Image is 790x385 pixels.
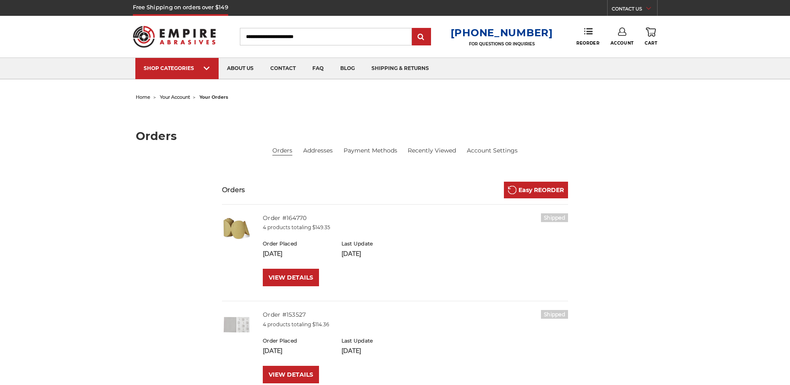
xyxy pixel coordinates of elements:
h6: Order Placed [263,240,332,247]
a: faq [304,58,332,79]
p: FOR QUESTIONS OR INQUIRIES [451,41,553,47]
h6: Last Update [341,240,411,247]
span: Account [611,40,634,46]
span: [DATE] [263,347,282,355]
a: about us [219,58,262,79]
h3: Orders [222,185,245,195]
span: [DATE] [263,250,282,257]
a: your account [160,94,190,100]
span: your orders [199,94,228,100]
h1: Orders [136,130,655,142]
a: [PHONE_NUMBER] [451,27,553,39]
span: Cart [645,40,657,46]
img: 9 inch x 11 inch Silicon Carbide Sandpaper Sheet [222,310,251,339]
p: 4 products totaling $114.36 [263,321,568,328]
div: SHOP CATEGORIES [144,65,210,71]
a: contact [262,58,304,79]
li: Orders [272,146,292,155]
a: Order #164770 [263,214,307,222]
a: Order #153527 [263,311,306,318]
p: 4 products totaling $149.35 [263,224,568,231]
a: VIEW DETAILS [263,366,319,383]
h6: Last Update [341,337,411,345]
a: VIEW DETAILS [263,269,319,286]
a: Easy REORDER [504,182,568,198]
input: Submit [413,29,430,45]
a: home [136,94,150,100]
h6: Order Placed [263,337,332,345]
h6: Shipped [541,213,568,222]
span: [DATE] [341,250,361,257]
h6: Shipped [541,310,568,319]
a: CONTACT US [612,4,657,16]
a: blog [332,58,363,79]
img: 5" Sticky Backed Sanding Discs on a roll [222,213,251,242]
a: Addresses [303,146,333,155]
a: Recently Viewed [408,146,456,155]
a: Reorder [576,27,599,45]
a: Payment Methods [344,146,397,155]
a: shipping & returns [363,58,437,79]
a: Cart [645,27,657,46]
a: Account Settings [467,146,518,155]
span: Reorder [576,40,599,46]
span: [DATE] [341,347,361,355]
img: Empire Abrasives [133,20,216,53]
